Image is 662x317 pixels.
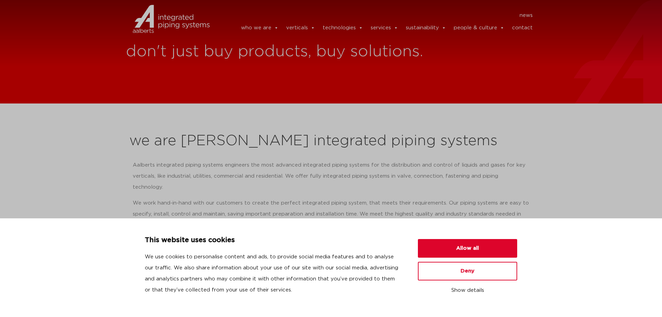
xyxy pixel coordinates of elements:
[145,235,401,246] p: This website uses cookies
[129,133,533,149] h2: we are [PERSON_NAME] integrated piping systems
[241,21,279,35] a: who we are
[133,160,529,193] p: Aalberts integrated piping systems engineers the most advanced integrated piping systems for the ...
[418,239,517,258] button: Allow all
[454,21,504,35] a: people & culture
[145,251,401,296] p: We use cookies to personalise content and ads, to provide social media features and to analyse ou...
[286,21,315,35] a: verticals
[133,198,529,231] p: We work hand-in-hand with our customers to create the perfect integrated piping system, that meet...
[512,21,533,35] a: contact
[220,10,533,21] nav: Menu
[323,21,363,35] a: technologies
[371,21,398,35] a: services
[418,285,517,296] button: Show details
[520,10,533,21] a: news
[418,262,517,280] button: Deny
[406,21,446,35] a: sustainability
